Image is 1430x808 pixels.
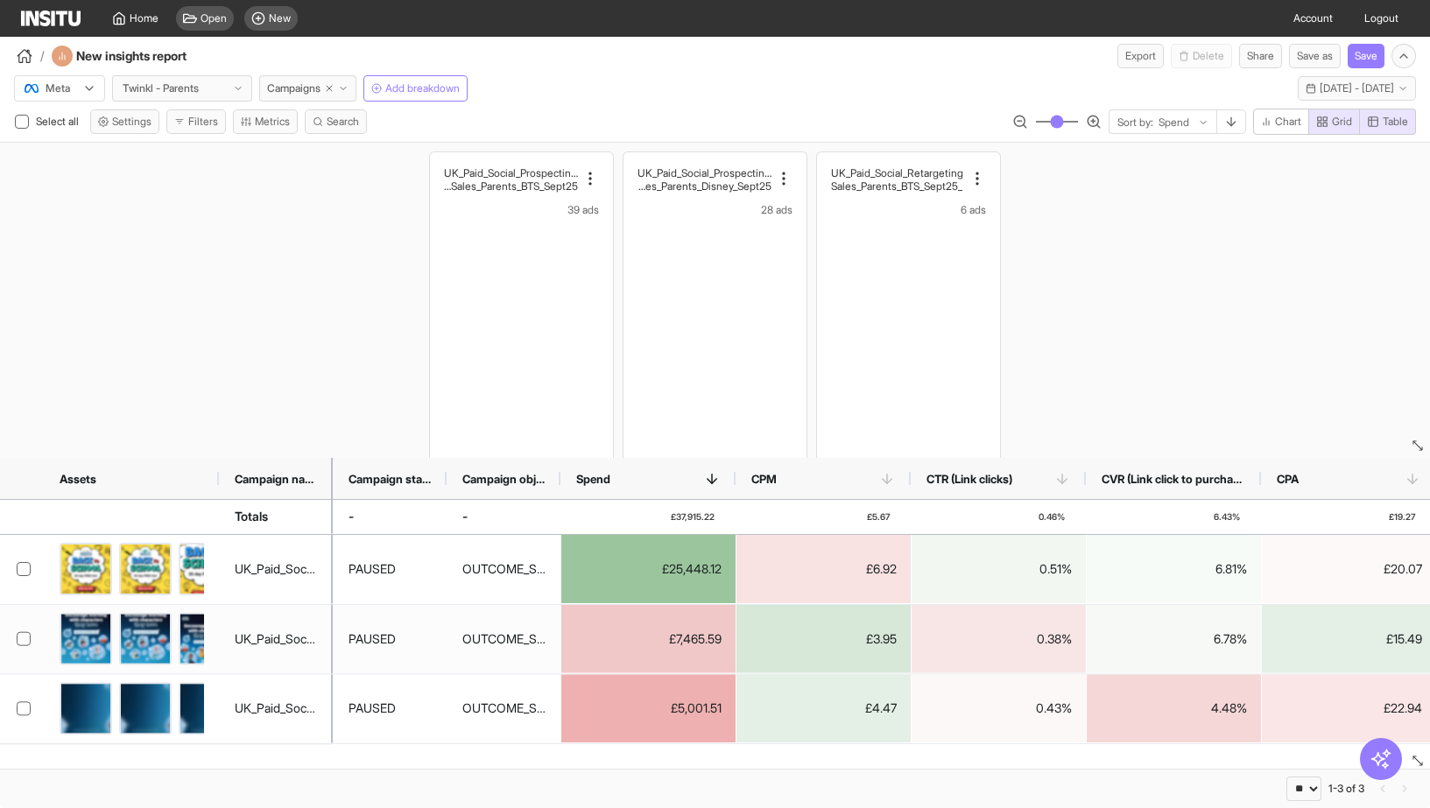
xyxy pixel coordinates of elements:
[52,46,234,67] div: New insights report
[1171,44,1232,68] button: Delete
[462,552,546,586] div: OUTCOME_SALES
[831,166,963,179] h2: UK_Paid_Social_Retargeting
[363,75,468,102] button: Add breakdown
[349,692,396,726] div: PAUSED
[560,458,736,499] div: Spend
[385,81,460,95] span: Add breakdown
[36,115,82,128] span: Select all
[1289,44,1341,68] button: Save as
[671,500,715,533] span: £37,915.22
[305,109,367,134] button: Search
[462,622,546,656] div: OUTCOME_SALES
[235,472,317,486] span: Campaign name
[911,458,1086,499] div: CTR (Link clicks)
[736,458,911,499] div: CPM
[90,109,159,134] button: Settings
[267,81,321,95] span: Campaigns
[1332,115,1352,129] span: Grid
[638,203,792,217] div: 28 ads
[1117,44,1164,68] button: Export
[912,535,1086,603] div: 0.51%
[112,115,151,129] span: Settings
[561,674,736,742] div: £5,001.51
[235,692,316,726] div: UK_Paid_Social_Retargeting_Sales_Parents_BTS_Sept25
[166,109,226,134] button: Filters
[1086,458,1261,499] div: CVR (Link click to purchase)
[1239,44,1282,68] button: Share
[462,472,545,486] span: Campaign objective
[40,47,45,65] span: /
[926,472,1012,486] span: CTR (Link clicks)
[1360,109,1416,135] button: Table
[1328,782,1364,796] div: 1-3 of 3
[561,535,736,603] div: £25,448.12
[349,622,396,656] div: PAUSED
[1117,116,1153,130] span: Sort by:
[60,472,96,486] span: Assets
[235,500,268,533] div: Totals
[1389,500,1415,533] span: £19.27
[831,179,962,193] h2: _Sales_Parents_BTS_Sept25
[1275,115,1301,129] span: Chart
[444,179,578,193] h2: sts+LAL_Sales_Parents_BTS_Sept25
[444,203,599,217] div: 39 ads
[444,166,578,193] div: UK_Paid_Social_Prospecting_Interests+LAL_Sales_Parents_BTS_Sept25
[462,500,468,533] div: -
[219,458,333,499] div: Campaign name
[1348,44,1384,68] button: Save
[1383,115,1408,129] span: Table
[235,552,316,586] div: UK_Paid_Social_Prospecting_Interests+LAL_Sales_Parents_BTS_Sept25
[269,11,291,25] span: New
[130,11,158,25] span: Home
[1087,535,1261,603] div: 6.81%
[912,605,1086,673] div: 0.38%
[1087,605,1261,673] div: 6.78%
[201,11,227,25] span: Open
[561,605,736,673] div: £7,465.59
[333,458,447,499] div: Campaign status
[1039,500,1065,533] span: 0.46%
[1087,674,1261,742] div: 4.48%
[462,692,546,726] div: OUTCOME_SALES
[327,115,359,129] span: Search
[259,75,356,102] button: Campaigns
[912,674,1086,742] div: 0.43%
[867,500,890,533] span: £5.67
[831,166,965,193] div: UK_Paid_Social_Retargeting_Sales_Parents_BTS_Sept25
[233,109,298,134] button: Metrics
[576,472,610,486] span: Spend
[235,622,316,656] div: UK_Paid_Social_Prospecting_Interests+LAL_Sales_Parents_Disney_Sept25
[76,47,234,65] h4: New insights report
[1320,81,1394,95] span: [DATE] - [DATE]
[736,535,911,603] div: £6.92
[14,46,45,67] button: /
[349,472,431,486] span: Campaign status
[736,605,911,673] div: £3.95
[349,500,354,533] div: -
[638,166,771,179] h2: UK_Paid_Social_Prospecting_Interes
[638,166,771,193] div: UK_Paid_Social_Prospecting_Interests+LAL_Sales_Parents_Disney_Sept25
[751,472,777,486] span: CPM
[1277,472,1299,486] span: CPA
[831,203,986,217] div: 6 ads
[1171,44,1232,68] span: You cannot delete a preset report.
[444,166,578,179] h2: UK_Paid_Social_Prospecting_Intere
[1253,109,1309,135] button: Chart
[1214,500,1240,533] span: 6.43%
[1102,472,1245,486] span: CVR (Link click to purchase)
[638,179,771,193] h2: ts+LAL_Sales_Parents_Disney_Sept25
[349,552,396,586] div: PAUSED
[447,458,560,499] div: Campaign objective
[736,674,911,742] div: £4.47
[1298,76,1416,101] button: [DATE] - [DATE]
[1308,109,1360,135] button: Grid
[21,11,81,26] img: Logo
